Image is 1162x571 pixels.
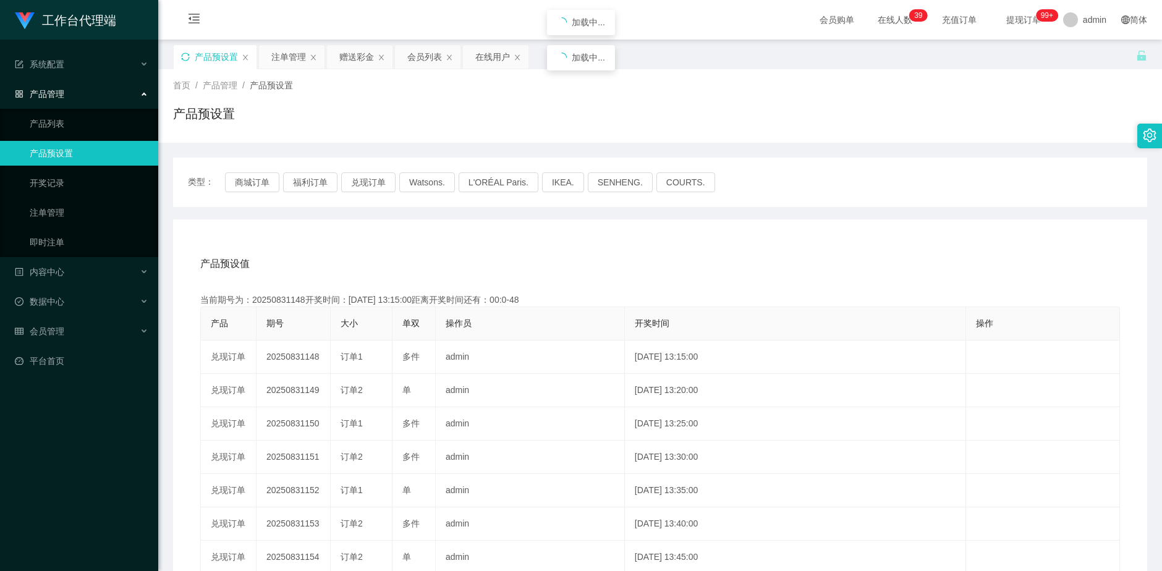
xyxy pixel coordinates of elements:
span: 产品预设值 [200,256,250,271]
sup: 39 [909,9,927,22]
i: 图标: close [310,54,317,61]
td: admin [436,507,625,541]
button: 商城订单 [225,172,279,192]
span: 在线人数 [871,15,918,24]
td: [DATE] 13:20:00 [625,374,966,407]
p: 3 [914,9,918,22]
span: 大小 [341,318,358,328]
span: 数据中心 [15,297,64,307]
span: 订单1 [341,352,363,362]
td: [DATE] 13:35:00 [625,474,966,507]
p: 9 [918,9,923,22]
i: 图标: menu-fold [173,1,215,40]
span: 开奖时间 [635,318,669,328]
span: 单双 [402,318,420,328]
div: 当前期号为：20250831148开奖时间：[DATE] 13:15:00距离开奖时间还有：00:0-48 [200,294,1120,307]
button: 兑现订单 [341,172,396,192]
span: 首页 [173,80,190,90]
td: [DATE] 13:25:00 [625,407,966,441]
td: 20250831150 [257,407,331,441]
div: 赠送彩金 [339,45,374,69]
a: 图标: dashboard平台首页 [15,349,148,373]
span: 操作 [976,318,993,328]
span: 类型： [188,172,225,192]
span: 系统配置 [15,59,64,69]
span: 充值订单 [936,15,983,24]
span: 订单2 [341,552,363,562]
i: 图标: profile [15,268,23,276]
span: 操作员 [446,318,472,328]
i: 图标: setting [1143,129,1156,142]
span: 期号 [266,318,284,328]
a: 工作台代理端 [15,15,116,25]
h1: 工作台代理端 [42,1,116,40]
span: 内容中心 [15,267,64,277]
td: 20250831152 [257,474,331,507]
span: 加载中... [572,53,605,62]
span: / [242,80,245,90]
td: admin [436,441,625,474]
a: 产品列表 [30,111,148,136]
span: 单 [402,385,411,395]
td: 兑现订单 [201,441,257,474]
i: icon: loading [557,53,567,62]
td: admin [436,474,625,507]
td: admin [436,374,625,407]
a: 开奖记录 [30,171,148,195]
span: / [195,80,198,90]
i: 图标: unlock [1136,50,1147,61]
i: 图标: close [446,54,453,61]
div: 会员列表 [407,45,442,69]
i: icon: loading [557,17,567,27]
span: 单 [402,485,411,495]
td: [DATE] 13:15:00 [625,340,966,374]
td: admin [436,407,625,441]
span: 单 [402,552,411,562]
i: 图标: close [378,54,385,61]
span: 订单2 [341,452,363,462]
i: 图标: sync [181,53,190,61]
span: 加载中... [572,17,605,27]
td: 兑现订单 [201,374,257,407]
span: 多件 [402,452,420,462]
td: admin [436,340,625,374]
h1: 产品预设置 [173,104,235,123]
div: 产品预设置 [195,45,238,69]
i: 图标: form [15,60,23,69]
i: 图标: appstore-o [15,90,23,98]
td: 20250831149 [257,374,331,407]
button: COURTS. [656,172,715,192]
td: [DATE] 13:30:00 [625,441,966,474]
button: SENHENG. [588,172,653,192]
span: 产品管理 [203,80,237,90]
button: IKEA. [542,172,584,192]
td: 兑现订单 [201,474,257,507]
td: 20250831148 [257,340,331,374]
sup: 1027 [1036,9,1058,22]
span: 提现订单 [1000,15,1047,24]
i: 图标: close [514,54,521,61]
span: 产品管理 [15,89,64,99]
span: 订单1 [341,485,363,495]
span: 会员管理 [15,326,64,336]
i: 图标: global [1121,15,1130,24]
td: 20250831153 [257,507,331,541]
button: Watsons. [399,172,455,192]
i: 图标: table [15,327,23,336]
span: 多件 [402,418,420,428]
button: 福利订单 [283,172,337,192]
span: 多件 [402,352,420,362]
span: 产品 [211,318,228,328]
a: 注单管理 [30,200,148,225]
a: 产品预设置 [30,141,148,166]
i: 图标: check-circle-o [15,297,23,306]
td: 兑现订单 [201,407,257,441]
td: 兑现订单 [201,507,257,541]
div: 在线用户 [475,45,510,69]
div: 注单管理 [271,45,306,69]
span: 多件 [402,518,420,528]
span: 产品预设置 [250,80,293,90]
span: 订单2 [341,385,363,395]
td: 20250831151 [257,441,331,474]
td: 兑现订单 [201,340,257,374]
